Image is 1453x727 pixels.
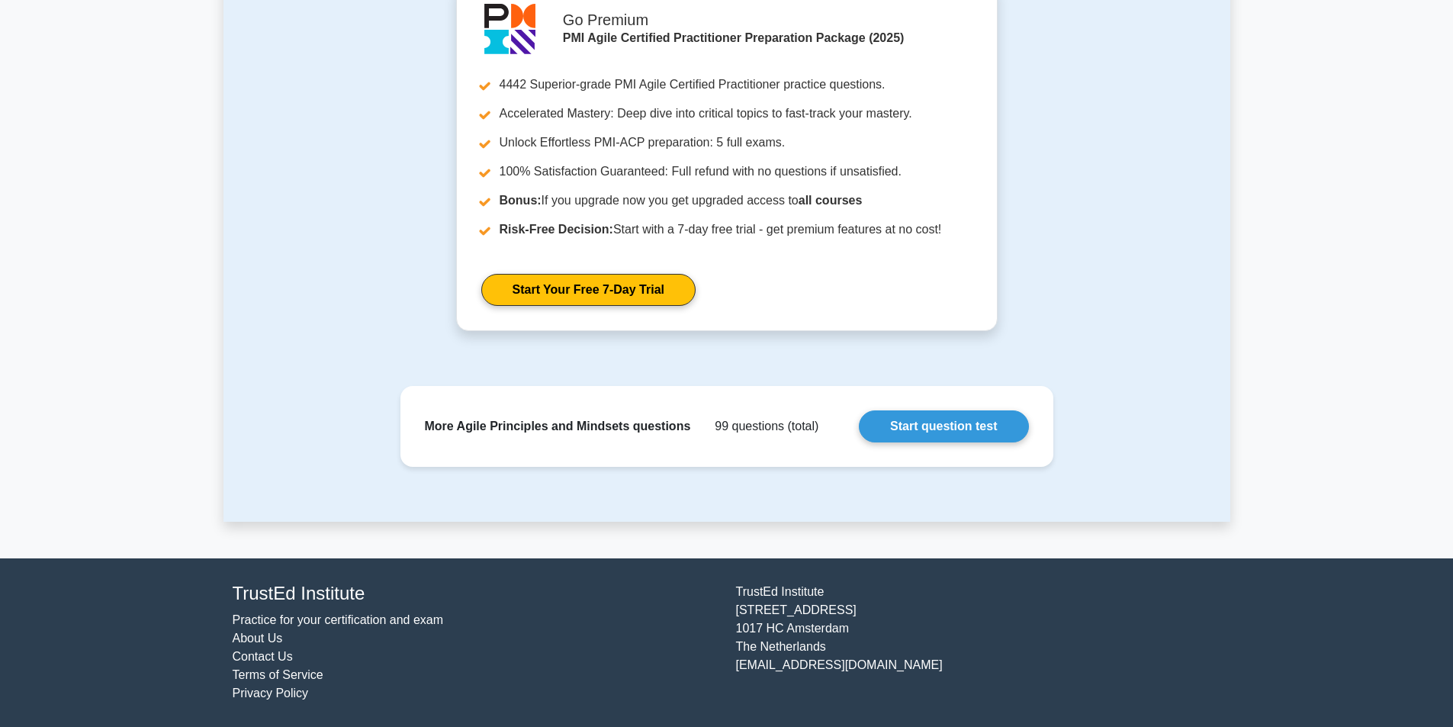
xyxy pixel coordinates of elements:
[233,632,283,645] a: About Us
[233,613,444,626] a: Practice for your certification and exam
[233,583,718,605] h4: TrustEd Institute
[481,274,696,306] a: Start Your Free 7-Day Trial
[233,687,309,700] a: Privacy Policy
[727,583,1230,703] div: TrustEd Institute [STREET_ADDRESS] 1017 HC Amsterdam The Netherlands [EMAIL_ADDRESS][DOMAIN_NAME]
[233,668,323,681] a: Terms of Service
[233,650,293,663] a: Contact Us
[859,410,1028,442] a: Start question test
